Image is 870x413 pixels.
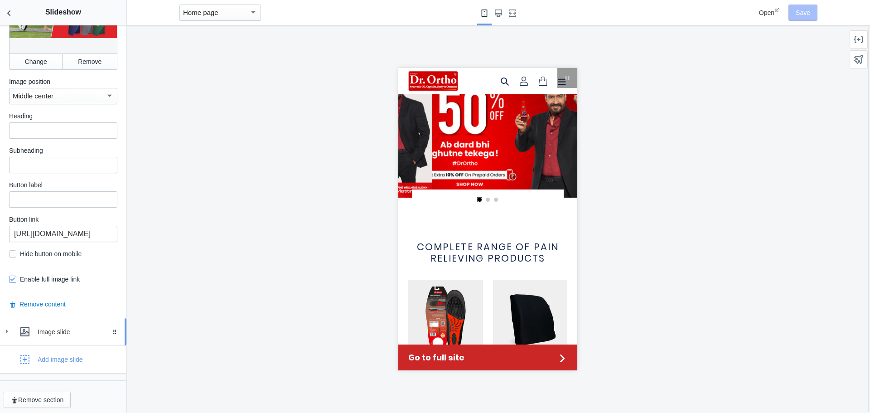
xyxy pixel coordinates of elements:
label: Heading [9,112,117,121]
img: image [10,3,60,23]
mat-select-trigger: Home page [183,9,218,16]
span: Open [759,9,774,16]
span: Go to full site [10,283,157,296]
button: Menu [154,4,173,22]
label: Subheading [9,146,117,155]
button: Change [9,53,63,70]
button: Remove content [9,300,66,309]
a: image [10,3,88,23]
label: Image position [9,77,117,86]
a: Select slide 3 [96,130,100,134]
label: Button label [9,180,117,189]
label: Enable full image link [9,275,80,284]
label: Button link [9,215,117,224]
div: Image slide [38,327,120,336]
a: Select slide 2 [87,130,92,134]
button: Remove section [4,392,71,408]
mat-select-trigger: Middle center [13,92,53,100]
button: Remove [63,53,117,70]
a: View all products in the Shop collection [19,172,160,197]
div: Add image slide [38,355,83,364]
a: Select slide 1 [79,130,84,134]
label: Hide button on mobile [9,249,82,258]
